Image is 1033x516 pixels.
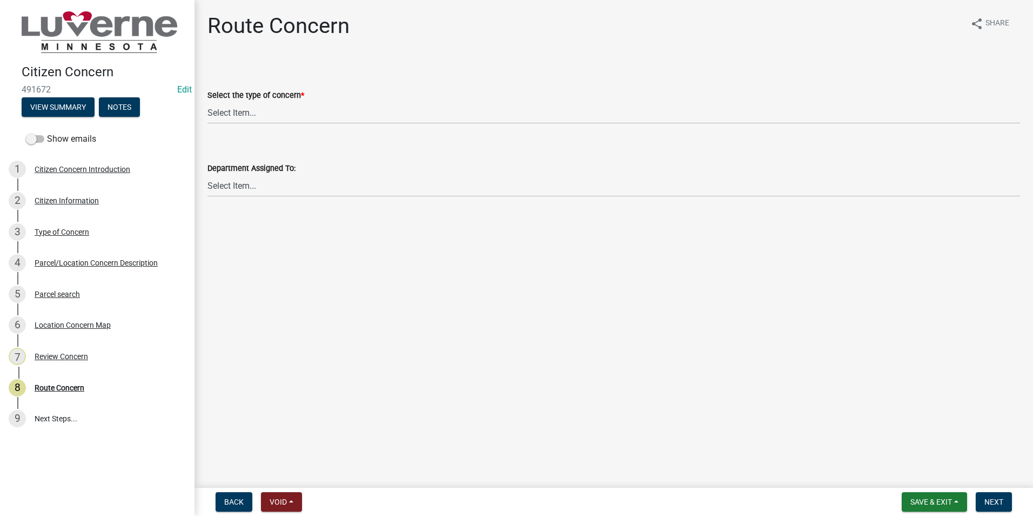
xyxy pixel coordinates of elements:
[177,84,192,95] wm-modal-confirm: Edit Application Number
[962,13,1018,34] button: shareShare
[22,84,173,95] span: 491672
[22,11,177,53] img: City of Luverne, Minnesota
[261,492,302,512] button: Void
[35,259,158,267] div: Parcel/Location Concern Description
[270,498,287,506] span: Void
[35,353,88,360] div: Review Concern
[9,192,26,209] div: 2
[207,92,304,100] label: Select the type of concern
[177,84,192,95] a: Edit
[26,133,96,145] label: Show emails
[35,166,130,173] div: Citizen Concern Introduction
[216,492,252,512] button: Back
[35,197,99,204] div: Citizen Information
[22,64,186,80] h4: Citizen Concern
[22,97,95,117] button: View Summary
[35,290,80,298] div: Parcel search
[9,316,26,334] div: 6
[224,498,244,506] span: Back
[99,97,140,117] button: Notes
[35,228,89,236] div: Type of Concern
[9,161,26,178] div: 1
[9,410,26,427] div: 9
[99,103,140,112] wm-modal-confirm: Notes
[9,286,26,303] div: 5
[9,223,26,241] div: 3
[9,379,26,396] div: 8
[207,165,296,173] label: Department Assigned To:
[970,17,983,30] i: share
[35,321,111,329] div: Location Concern Map
[9,348,26,365] div: 7
[902,492,967,512] button: Save & Exit
[207,13,350,39] h1: Route Concern
[976,492,1012,512] button: Next
[9,254,26,272] div: 4
[35,384,84,392] div: Route Concern
[910,498,952,506] span: Save & Exit
[22,103,95,112] wm-modal-confirm: Summary
[985,17,1009,30] span: Share
[984,498,1003,506] span: Next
